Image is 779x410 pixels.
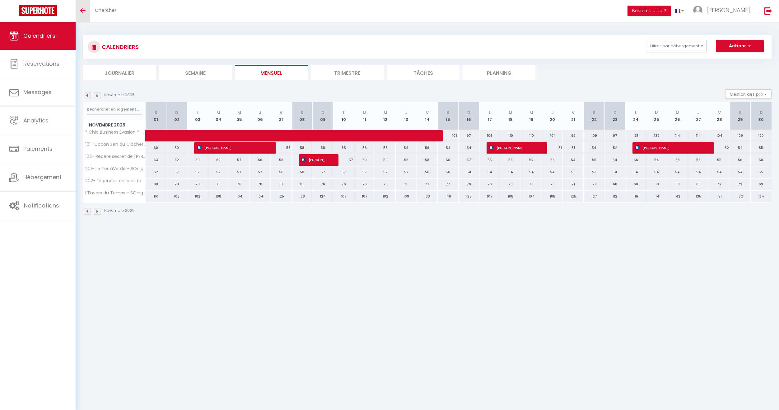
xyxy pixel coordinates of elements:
[521,102,542,130] th: 19
[529,110,533,116] abbr: M
[417,166,438,178] div: 56
[667,166,688,178] div: 54
[625,166,646,178] div: 54
[709,191,730,202] div: 131
[542,102,563,130] th: 20
[688,191,709,202] div: 135
[84,130,147,135] span: * Chic Business Evasion * - SOnights
[396,154,417,166] div: 56
[459,166,479,178] div: 54
[521,154,542,166] div: 57
[646,179,667,190] div: 68
[751,179,772,190] div: 69
[613,110,617,116] abbr: D
[405,110,408,116] abbr: J
[166,191,187,202] div: 103
[24,202,59,209] span: Notifications
[542,179,563,190] div: 70
[333,154,354,166] div: 57
[730,179,751,190] div: 72
[542,142,563,154] div: 51
[229,154,250,166] div: 57
[375,166,396,178] div: 57
[146,179,166,190] div: 88
[166,102,187,130] th: 02
[459,142,479,154] div: 54
[375,191,396,202] div: 102
[237,110,241,116] abbr: M
[301,154,329,166] span: [PERSON_NAME]
[23,173,62,181] span: Hébergement
[187,191,208,202] div: 102
[84,166,147,171] span: 201- Le TerraVerde - SOnights
[417,102,438,130] th: 14
[667,154,688,166] div: 58
[604,142,625,154] div: 52
[500,179,521,190] div: 70
[438,191,459,202] div: 140
[459,191,479,202] div: 128
[479,191,500,202] div: 107
[688,102,709,130] th: 27
[751,166,772,178] div: 55
[563,130,584,141] div: 99
[751,102,772,130] th: 30
[375,154,396,166] div: 59
[87,104,142,115] input: Rechercher un logement...
[187,179,208,190] div: 78
[312,179,333,190] div: 76
[280,110,282,116] abbr: V
[146,154,166,166] div: 63
[625,179,646,190] div: 68
[707,6,750,14] span: [PERSON_NAME]
[667,102,688,130] th: 26
[709,166,730,178] div: 54
[166,154,187,166] div: 62
[396,102,417,130] th: 13
[688,154,709,166] div: 56
[764,7,772,15] img: logout
[23,145,53,153] span: Paiements
[375,142,396,154] div: 56
[646,191,667,202] div: 114
[301,110,303,116] abbr: S
[354,142,375,154] div: 56
[563,179,584,190] div: 71
[459,154,479,166] div: 57
[604,130,625,141] div: 97
[751,154,772,166] div: 58
[709,154,730,166] div: 55
[354,166,375,178] div: 57
[584,142,604,154] div: 54
[500,191,521,202] div: 108
[500,154,521,166] div: 56
[197,142,266,154] span: [PERSON_NAME]
[292,179,312,190] div: 81
[625,191,646,202] div: 116
[625,130,646,141] div: 131
[333,102,354,130] th: 10
[646,166,667,178] div: 54
[730,191,751,202] div: 132
[646,130,667,141] div: 132
[739,110,742,116] abbr: S
[647,40,707,52] button: Filtrer par hébergement
[438,166,459,178] div: 56
[311,65,384,80] li: Trimestre
[292,142,312,154] div: 58
[625,154,646,166] div: 56
[229,102,250,130] th: 05
[375,179,396,190] div: 76
[635,110,637,116] abbr: L
[23,88,52,96] span: Messages
[709,179,730,190] div: 72
[159,65,232,80] li: Semaine
[321,110,324,116] abbr: D
[604,102,625,130] th: 23
[312,142,333,154] div: 58
[438,154,459,166] div: 56
[604,166,625,178] div: 54
[250,102,271,130] th: 06
[271,179,292,190] div: 81
[333,166,354,178] div: 57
